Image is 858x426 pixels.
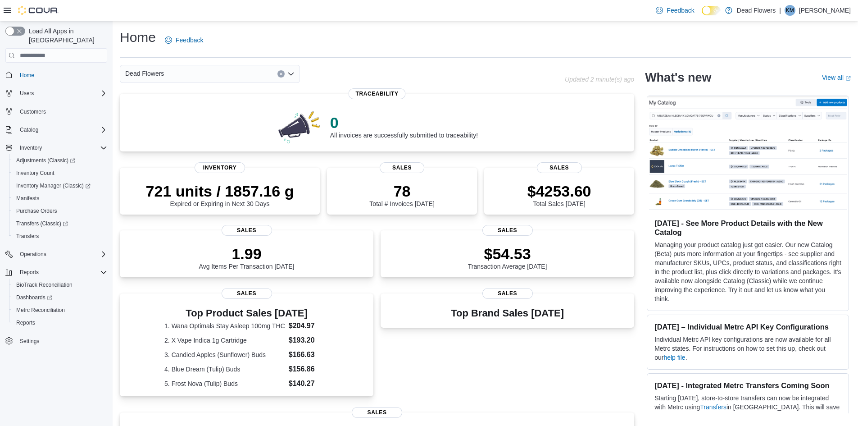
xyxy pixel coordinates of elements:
span: Users [16,88,107,99]
img: 0 [276,108,323,144]
div: Total # Invoices [DATE] [369,182,434,207]
img: Cova [18,6,59,15]
a: Manifests [13,193,43,204]
span: KM [786,5,794,16]
a: Home [16,70,38,81]
button: Catalog [2,124,111,136]
div: Expired or Expiring in Next 30 Days [146,182,294,207]
span: Adjustments (Classic) [16,157,75,164]
span: Catalog [20,126,38,133]
button: Metrc Reconciliation [9,304,111,316]
button: Transfers [9,230,111,243]
button: Operations [2,248,111,261]
span: Sales [222,225,272,236]
span: Settings [16,335,107,347]
span: Inventory Count [16,169,54,177]
span: BioTrack Reconciliation [16,281,73,289]
span: Transfers (Classic) [16,220,68,227]
dt: 4. Blue Dream (Tulip) Buds [164,365,285,374]
span: BioTrack Reconciliation [13,279,107,290]
button: Reports [2,266,111,279]
span: Reports [16,267,107,278]
div: Total Sales [DATE] [527,182,591,207]
span: Customers [16,106,107,117]
button: Operations [16,249,50,260]
dd: $204.97 [289,321,329,331]
span: Sales [482,288,533,299]
span: Manifests [13,193,107,204]
input: Dark Mode [702,6,721,15]
p: 1.99 [199,245,295,263]
span: Sales [380,162,425,173]
span: Inventory Manager (Classic) [16,182,91,189]
a: Transfers (Classic) [9,217,111,230]
h3: [DATE] – Individual Metrc API Key Configurations [654,322,841,331]
span: Dashboards [13,292,107,303]
a: Settings [16,336,43,347]
span: Inventory [20,144,42,151]
span: Purchase Orders [16,207,57,215]
div: Transaction Average [DATE] [468,245,547,270]
svg: External link [845,76,851,81]
span: Home [16,69,107,80]
a: Customers [16,106,50,117]
span: Transfers [16,233,39,240]
button: Users [2,87,111,100]
h3: [DATE] - Integrated Metrc Transfers Coming Soon [654,381,841,390]
a: View allExternal link [822,74,851,81]
button: Catalog [16,124,42,135]
span: Manifests [16,195,39,202]
button: Reports [9,316,111,329]
p: $54.53 [468,245,547,263]
dd: $156.86 [289,364,329,375]
a: Reports [13,317,39,328]
h1: Home [120,28,156,46]
span: Inventory [195,162,245,173]
span: Metrc Reconciliation [16,307,65,314]
span: Load All Apps in [GEOGRAPHIC_DATA] [25,27,107,45]
button: Customers [2,105,111,118]
span: Catalog [16,124,107,135]
div: Avg Items Per Transaction [DATE] [199,245,295,270]
button: Open list of options [287,70,295,78]
a: Inventory Manager (Classic) [13,180,94,191]
span: Home [20,72,34,79]
span: Sales [537,162,582,173]
h2: What's new [645,70,711,85]
nav: Complex example [5,64,107,371]
h3: Top Product Sales [DATE] [164,308,329,319]
a: Adjustments (Classic) [13,155,79,166]
dt: 5. Frost Nova (Tulip) Buds [164,379,285,388]
span: Feedback [667,6,694,15]
button: Settings [2,334,111,348]
button: Manifests [9,192,111,205]
a: Transfers [13,231,42,242]
dt: 2. X Vape Indica 1g Cartridge [164,336,285,345]
a: Dashboards [9,291,111,304]
span: Metrc Reconciliation [13,305,107,316]
div: All invoices are successfully submitted to traceability! [330,114,478,139]
span: Dashboards [16,294,52,301]
dd: $166.63 [289,349,329,360]
span: Transfers [13,231,107,242]
button: Inventory Count [9,167,111,179]
a: Inventory Manager (Classic) [9,179,111,192]
button: Clear input [277,70,285,78]
span: Dead Flowers [125,68,164,79]
a: Inventory Count [13,168,58,179]
button: Inventory [2,142,111,154]
span: Feedback [176,36,203,45]
span: Customers [20,108,46,115]
span: Adjustments (Classic) [13,155,107,166]
a: Adjustments (Classic) [9,154,111,167]
span: Operations [20,251,46,258]
span: Sales [222,288,272,299]
p: 0 [330,114,478,132]
p: | [779,5,781,16]
button: Home [2,68,111,81]
span: Sales [482,225,533,236]
p: 721 units / 1857.16 g [146,182,294,200]
span: Settings [20,338,39,345]
dt: 3. Candied Apples (Sunflower) Buds [164,350,285,359]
